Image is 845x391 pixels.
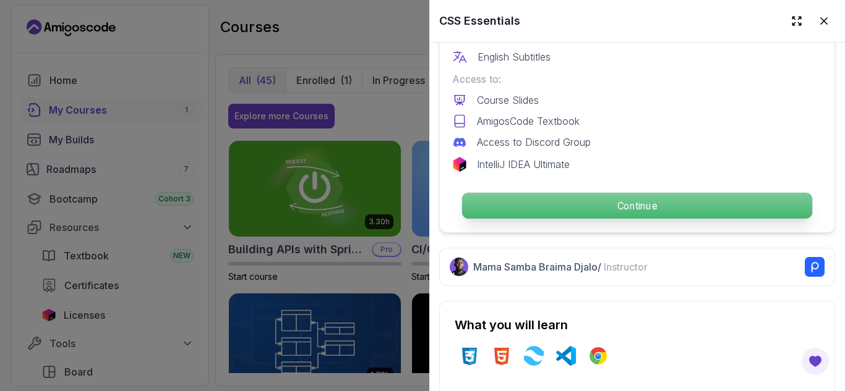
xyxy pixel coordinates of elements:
[473,259,648,274] p: Mama Samba Braima Djalo /
[588,346,608,366] img: chrome logo
[492,346,512,366] img: html logo
[450,258,468,276] img: Nelson Djalo
[477,157,570,172] p: IntelliJ IDEA Ultimate
[477,135,591,149] p: Access to Discord Group
[452,157,467,172] img: jetbrains logo
[556,346,576,366] img: vscode logo
[461,192,813,219] button: Continue
[786,10,808,32] button: Expand drawer
[478,49,551,64] p: English Subtitles
[455,316,820,334] h2: What you will learn
[604,261,648,273] span: Instructor
[462,193,812,219] p: Continue
[460,346,479,366] img: css logo
[800,347,830,376] button: Open Feedback Button
[477,93,539,107] p: Course Slides
[477,114,580,128] p: AmigosCode Textbook
[439,12,520,30] h2: CSS Essentials
[452,72,822,86] p: Access to:
[524,346,544,366] img: tailwindcss logo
